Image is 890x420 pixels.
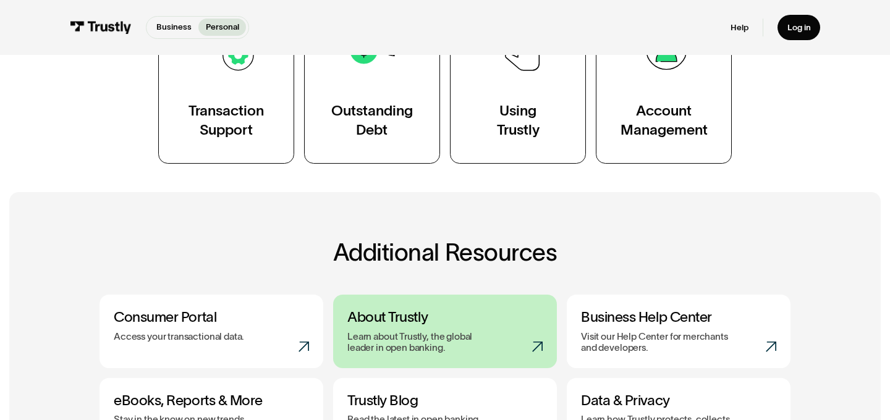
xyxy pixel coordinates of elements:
p: Personal [206,21,239,33]
a: Help [731,22,748,33]
p: Access your transactional data. [114,331,244,343]
div: Outstanding Debt [331,101,413,140]
p: Business [156,21,192,33]
p: Learn about Trustly, the global leader in open banking. [347,331,498,354]
a: Business [149,19,198,36]
h3: Business Help Center [581,309,776,326]
h3: About Trustly [347,309,543,326]
div: Log in [787,22,811,33]
a: Log in [778,15,820,40]
h2: Additional Resources [100,240,790,266]
h3: Trustly Blog [347,392,543,409]
a: Personal [198,19,246,36]
img: Trustly Logo [70,21,132,34]
div: Transaction Support [189,101,264,140]
h3: Data & Privacy [581,392,776,409]
a: Consumer PortalAccess your transactional data. [100,295,323,368]
h3: eBooks, Reports & More [114,392,309,409]
p: Visit our Help Center for merchants and developers. [581,331,731,354]
h3: Consumer Portal [114,309,309,326]
a: About TrustlyLearn about Trustly, the global leader in open banking. [333,295,557,368]
div: Using Trustly [497,101,540,140]
div: Account Management [621,101,708,140]
a: Business Help CenterVisit our Help Center for merchants and developers. [567,295,790,368]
